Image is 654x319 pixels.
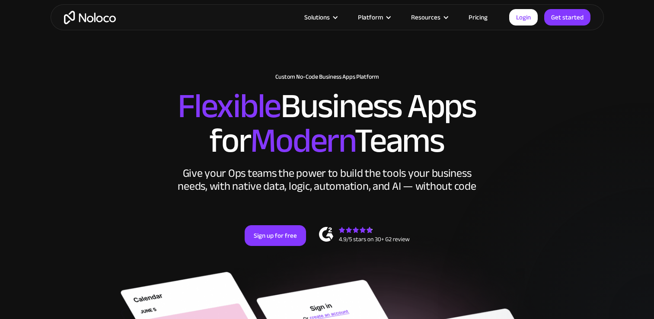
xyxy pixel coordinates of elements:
[358,12,383,23] div: Platform
[347,12,400,23] div: Platform
[509,9,538,26] a: Login
[178,74,281,138] span: Flexible
[400,12,458,23] div: Resources
[458,12,498,23] a: Pricing
[250,108,354,173] span: Modern
[544,9,590,26] a: Get started
[59,73,595,80] h1: Custom No-Code Business Apps Platform
[64,11,116,24] a: home
[294,12,347,23] div: Solutions
[176,167,479,193] div: Give your Ops teams the power to build the tools your business needs, with native data, logic, au...
[245,225,306,246] a: Sign up for free
[304,12,330,23] div: Solutions
[59,89,595,158] h2: Business Apps for Teams
[411,12,440,23] div: Resources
